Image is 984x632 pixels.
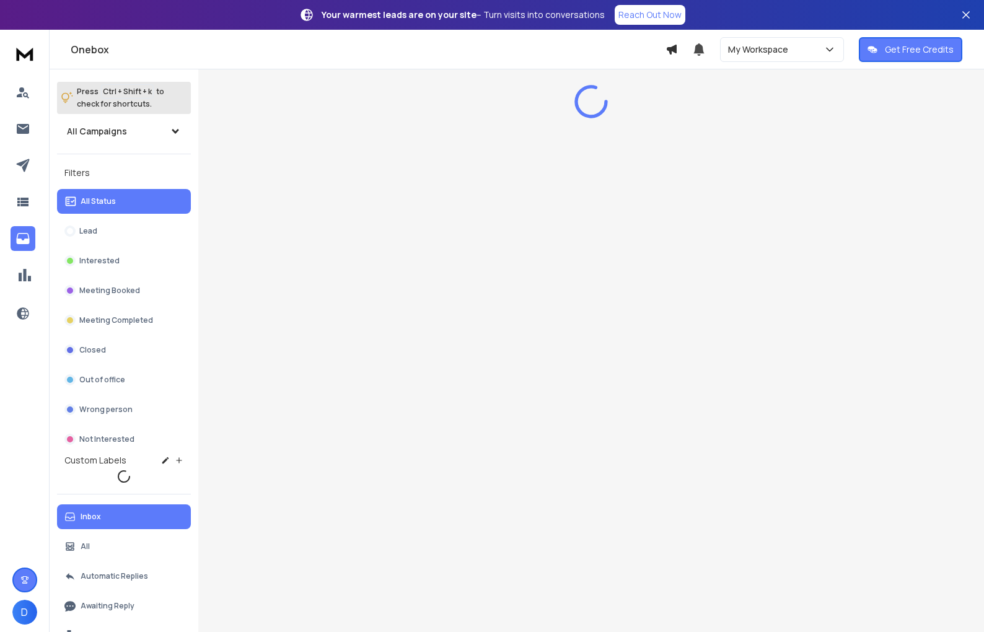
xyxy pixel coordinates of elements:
[859,37,962,62] button: Get Free Credits
[12,600,37,625] button: D
[322,9,477,20] strong: Your warmest leads are on your site
[12,42,37,65] img: logo
[885,43,954,56] p: Get Free Credits
[618,9,682,21] p: Reach Out Now
[71,42,666,57] h1: Onebox
[728,43,793,56] p: My Workspace
[615,5,685,25] a: Reach Out Now
[322,9,605,21] p: – Turn visits into conversations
